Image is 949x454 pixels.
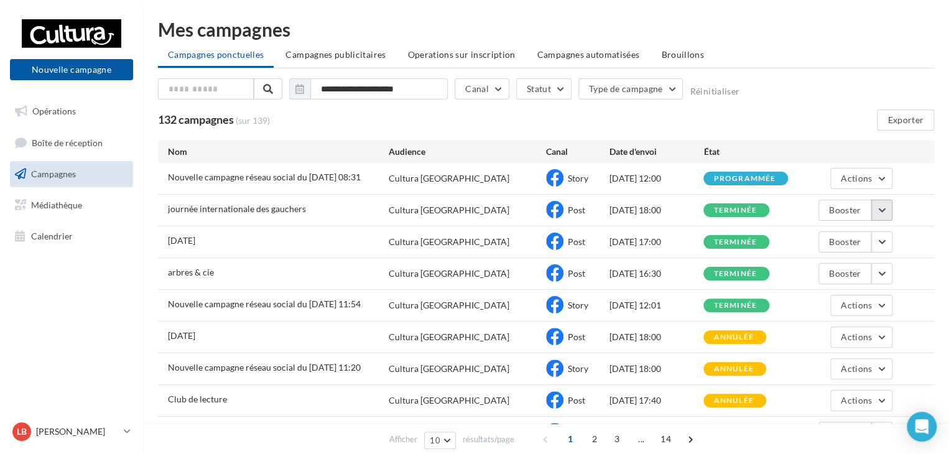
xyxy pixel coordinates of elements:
button: Actions [830,168,892,189]
span: Boîte de réception [32,137,103,147]
span: Actions [841,173,872,183]
span: Story [568,363,588,374]
span: 14 [655,429,676,449]
button: Booster [818,422,871,443]
button: Nouvelle campagne [10,59,133,80]
span: 1 [560,429,580,449]
span: Post [568,268,585,279]
span: 10 [430,435,440,445]
span: Nouvelle campagne réseau social du 11-08-2025 08:31 [168,172,361,182]
span: Post [568,236,585,247]
span: 132 campagnes [158,113,234,126]
span: (sur 139) [236,114,270,127]
button: Actions [830,327,892,348]
a: Boîte de réception [7,129,136,156]
div: terminée [713,238,757,246]
span: Campagnes [31,169,76,179]
div: Cultura [GEOGRAPHIC_DATA] [389,363,509,375]
div: terminée [713,206,757,215]
div: annulée [713,397,753,405]
span: LB [17,425,27,438]
span: Post [568,331,585,342]
span: arbres & cie [168,267,214,277]
div: [DATE] 16:30 [609,267,703,280]
span: Médiathèque [31,200,82,210]
div: terminée [713,302,757,310]
div: Cultura [GEOGRAPHIC_DATA] [389,236,509,248]
div: Cultura [GEOGRAPHIC_DATA] [389,172,509,185]
div: [DATE] 12:01 [609,299,703,312]
button: Booster [818,263,871,284]
a: LB [PERSON_NAME] [10,420,133,443]
div: Open Intercom Messenger [907,412,937,442]
span: Actions [841,331,872,342]
a: Médiathèque [7,192,136,218]
p: [PERSON_NAME] [36,425,119,438]
span: Campagnes automatisées [537,49,640,60]
span: Story [568,173,588,183]
a: Calendrier [7,223,136,249]
div: [DATE] 18:00 [609,331,703,343]
span: Actions [841,363,872,374]
span: Campagnes publicitaires [285,49,386,60]
div: [DATE] 12:00 [609,172,703,185]
div: programmée [713,175,775,183]
a: Opérations [7,98,136,124]
div: annulée [713,365,753,373]
button: Statut [516,78,572,100]
div: Cultura [GEOGRAPHIC_DATA] [389,331,509,343]
span: Calendrier [31,230,73,241]
span: Post [568,205,585,215]
button: Exporter [877,109,934,131]
span: Operations sur inscription [407,49,515,60]
span: Opérations [32,106,76,116]
span: 2 [585,429,604,449]
span: Club de lecture [168,394,227,404]
button: Actions [830,358,892,379]
span: 3 [607,429,627,449]
span: résultats/page [463,433,514,445]
div: Cultura [GEOGRAPHIC_DATA] [389,299,509,312]
div: Canal [546,146,609,158]
span: Brouillons [661,49,704,60]
span: Post [568,395,585,405]
span: 15 aout [168,330,195,341]
div: Cultura [GEOGRAPHIC_DATA] [389,204,509,216]
div: [DATE] 18:00 [609,204,703,216]
button: Type de campagne [578,78,683,100]
button: Booster [818,200,871,221]
span: Story [568,300,588,310]
div: [DATE] 18:00 [609,363,703,375]
span: ... [631,429,651,449]
span: Nouvelle campagne réseau social du 06-08-2025 11:20 [168,362,361,373]
div: annulée [713,333,753,341]
button: Actions [830,390,892,411]
div: Date d'envoi [609,146,703,158]
a: Campagnes [7,161,136,187]
span: Actions [841,300,872,310]
button: Réinitialiser [690,86,739,96]
button: 10 [424,432,456,449]
button: Actions [830,295,892,316]
div: Nom [168,146,389,158]
button: Booster [818,231,871,252]
div: Cultura [GEOGRAPHIC_DATA] [389,394,509,407]
div: Audience [389,146,546,158]
span: 15 aout [168,235,195,246]
div: [DATE] 17:40 [609,394,703,407]
span: Actions [841,395,872,405]
span: Afficher [389,433,417,445]
span: journée internationale des gauchers [168,203,306,214]
div: État [703,146,798,158]
div: [DATE] 17:00 [609,236,703,248]
span: Nouvelle campagne réseau social du 09-08-2025 11:54 [168,299,361,309]
div: Cultura [GEOGRAPHIC_DATA] [389,267,509,280]
div: terminée [713,270,757,278]
div: Mes campagnes [158,20,934,39]
button: Canal [455,78,509,100]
